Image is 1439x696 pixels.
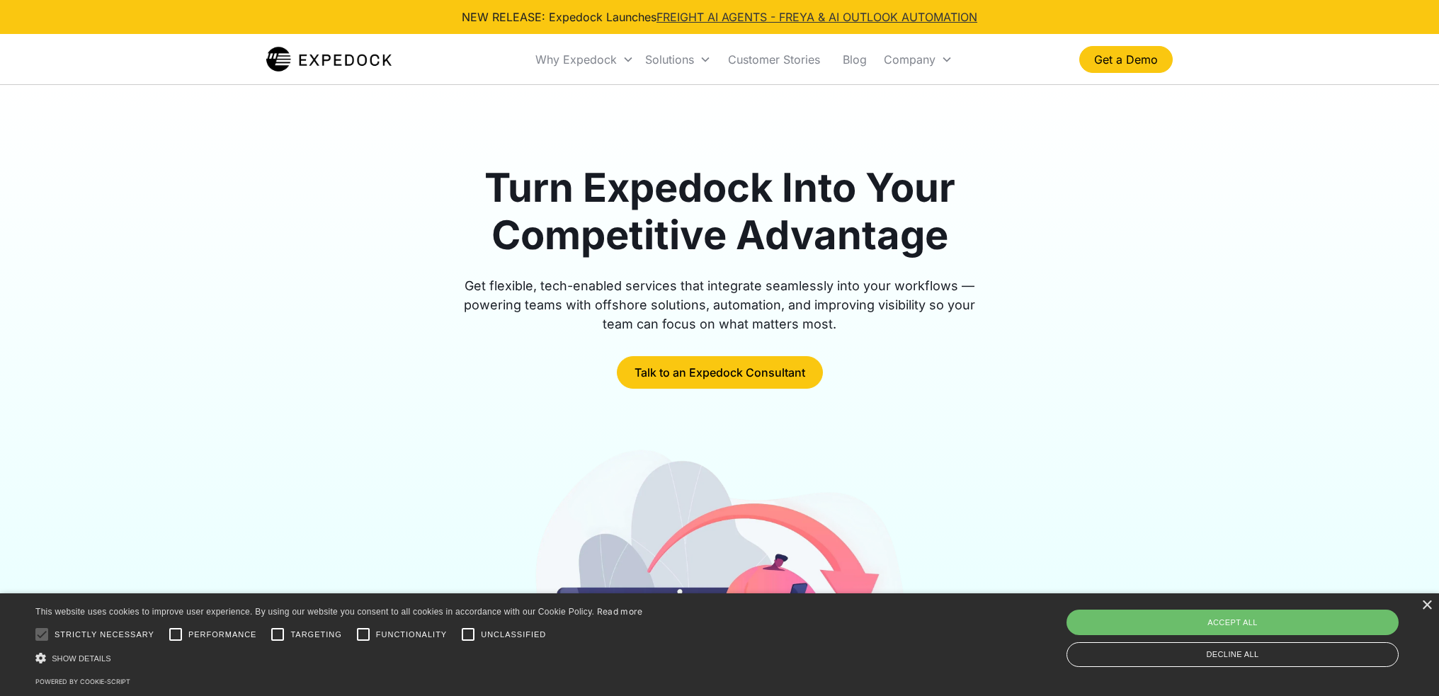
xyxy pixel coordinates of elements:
div: Why Expedock [535,52,617,67]
span: Show details [52,654,111,663]
span: Strictly necessary [55,629,154,641]
a: Powered by cookie-script [35,678,130,685]
div: NEW RELEASE: Expedock Launches [462,8,977,25]
span: This website uses cookies to improve user experience. By using our website you consent to all coo... [35,607,594,617]
span: Functionality [376,629,447,641]
div: Company [884,52,935,67]
div: Company [878,35,958,84]
span: Unclassified [481,629,546,641]
a: Get a Demo [1079,46,1173,73]
iframe: Chat Widget [1203,543,1439,696]
a: Blog [831,35,878,84]
a: Talk to an Expedock Consultant [617,356,823,389]
div: Get flexible, tech-enabled services that integrate seamlessly into your workflows — powering team... [448,276,991,333]
img: Expedock Logo [266,45,392,74]
div: Decline all [1067,642,1399,667]
div: Why Expedock [530,35,639,84]
div: Accept all [1067,610,1399,635]
a: FREIGHT AI AGENTS - FREYA & AI OUTLOOK AUTOMATION [656,10,977,24]
h1: Turn Expedock Into Your Competitive Advantage [448,164,991,259]
a: home [266,45,392,74]
a: Read more [597,606,643,617]
span: Performance [188,629,257,641]
div: Solutions [639,35,717,84]
span: Targeting [290,629,341,641]
div: Solutions [645,52,694,67]
div: Show details [35,651,643,666]
a: Customer Stories [717,35,831,84]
